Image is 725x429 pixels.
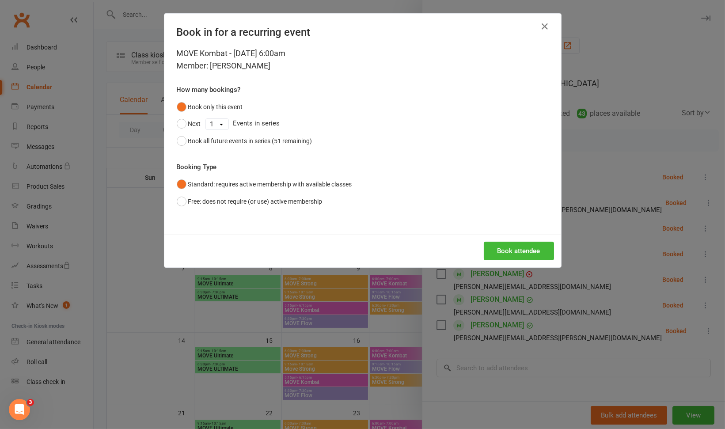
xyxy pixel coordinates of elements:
button: Book all future events in series (51 remaining) [177,133,312,149]
div: Book all future events in series (51 remaining) [188,136,312,146]
label: Booking Type [177,162,217,172]
button: Free: does not require (or use) active membership [177,193,323,210]
div: Events in series [177,115,549,132]
button: Close [538,19,552,34]
button: Book attendee [484,242,554,260]
iframe: Intercom live chat [9,399,30,420]
label: How many bookings? [177,84,241,95]
span: 3 [27,399,34,406]
button: Book only this event [177,99,243,115]
h4: Book in for a recurring event [177,26,549,38]
button: Next [177,115,201,132]
button: Standard: requires active membership with available classes [177,176,352,193]
div: MOVE Kombat - [DATE] 6:00am Member: [PERSON_NAME] [177,47,549,72]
